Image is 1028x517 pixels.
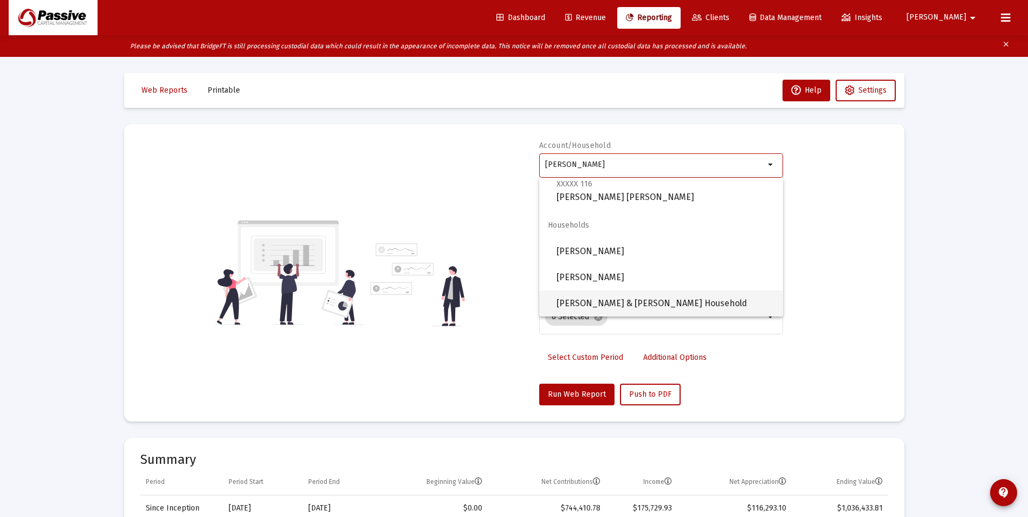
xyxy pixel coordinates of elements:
[765,311,778,324] mat-icon: arrow_drop_down
[199,80,249,101] button: Printable
[488,469,606,495] td: Column Net Contributions
[836,80,896,101] button: Settings
[539,141,611,150] label: Account/Household
[308,503,372,514] div: [DATE]
[894,7,992,28] button: [PERSON_NAME]
[208,86,240,95] span: Printable
[229,477,263,486] div: Period Start
[146,477,165,486] div: Period
[130,42,747,50] i: Please be advised that BridgeFT is still processing custodial data which could result in the appe...
[548,390,606,399] span: Run Web Report
[557,264,774,290] span: [PERSON_NAME]
[557,290,774,316] span: [PERSON_NAME] & [PERSON_NAME] Household
[545,160,765,169] input: Search or select an account or household
[606,469,677,495] td: Column Income
[792,469,888,495] td: Column Ending Value
[783,80,830,101] button: Help
[539,384,615,405] button: Run Web Report
[842,13,882,22] span: Insights
[229,503,298,514] div: [DATE]
[791,86,822,95] span: Help
[765,158,778,171] mat-icon: arrow_drop_down
[133,80,196,101] button: Web Reports
[565,13,606,22] span: Revenue
[692,13,729,22] span: Clients
[488,7,554,29] a: Dashboard
[643,353,707,362] span: Additional Options
[140,469,223,495] td: Column Period
[545,308,607,326] mat-chip: 6 Selected
[1002,38,1010,54] mat-icon: clear
[303,469,378,495] td: Column Period End
[308,477,340,486] div: Period End
[378,469,488,495] td: Column Beginning Value
[833,7,891,29] a: Insights
[997,486,1010,499] mat-icon: contact_support
[557,179,592,189] span: XXXXX 116
[539,212,783,238] span: Households
[593,312,603,322] mat-icon: cancel
[749,13,822,22] span: Data Management
[837,477,883,486] div: Ending Value
[677,469,792,495] td: Column Net Appreciation
[683,7,738,29] a: Clients
[858,86,887,95] span: Settings
[496,13,545,22] span: Dashboard
[17,7,89,29] img: Dashboard
[557,238,774,264] span: [PERSON_NAME]
[548,353,623,362] span: Select Custom Period
[370,243,465,326] img: reporting-alt
[541,477,600,486] div: Net Contributions
[629,390,671,399] span: Push to PDF
[140,454,888,465] mat-card-title: Summary
[907,13,966,22] span: [PERSON_NAME]
[966,7,979,29] mat-icon: arrow_drop_down
[223,469,303,495] td: Column Period Start
[557,7,615,29] a: Revenue
[741,7,830,29] a: Data Management
[617,7,681,29] a: Reporting
[626,13,672,22] span: Reporting
[141,86,188,95] span: Web Reports
[557,177,774,204] span: [PERSON_NAME] [PERSON_NAME]
[426,477,482,486] div: Beginning Value
[620,384,681,405] button: Push to PDF
[643,477,672,486] div: Income
[729,477,786,486] div: Net Appreciation
[545,306,765,328] mat-chip-list: Selection
[215,219,364,326] img: reporting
